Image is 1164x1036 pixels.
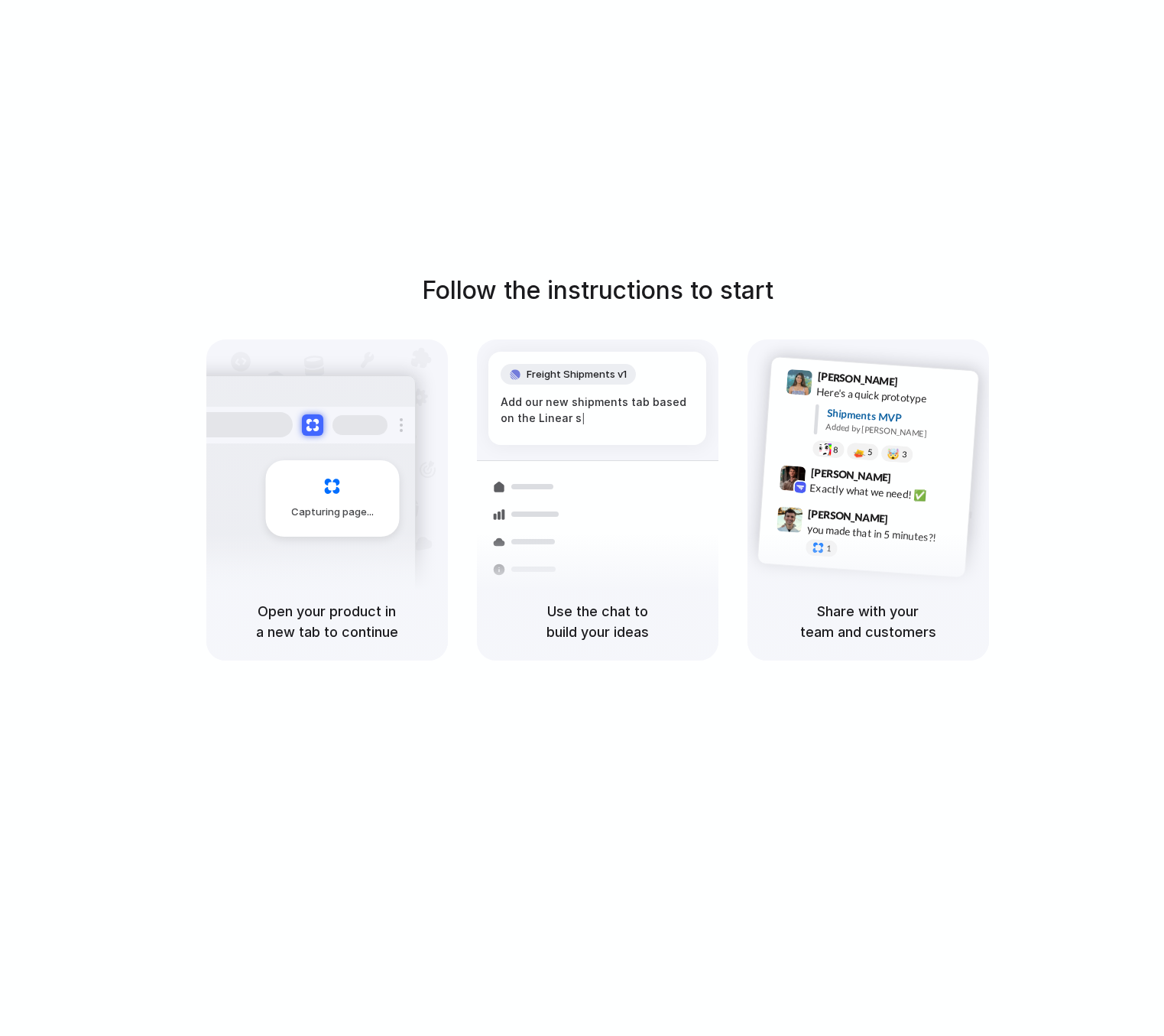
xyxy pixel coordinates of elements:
[815,383,968,409] div: Here's a quick prototype
[809,479,962,505] div: Exactly what we need! ✅
[895,471,926,489] span: 9:42 AM
[832,445,838,453] span: 8
[495,601,700,642] h5: Use the chat to build your ideas
[902,375,933,393] span: 9:41 AM
[817,368,898,390] span: [PERSON_NAME]
[867,447,872,456] span: 5
[825,421,966,443] div: Added by [PERSON_NAME]
[501,394,694,427] div: Add our new shipments tab based on the Linear s
[887,448,900,460] div: 🤯
[422,272,773,309] h1: Follow the instructions to start
[826,404,968,430] div: Shipments MVP
[807,505,888,527] span: [PERSON_NAME]
[527,367,627,382] span: Freight Shipments v1
[825,544,831,553] span: 1
[893,512,924,531] span: 9:47 AM
[766,601,971,642] h5: Share with your team and customers
[806,521,959,547] div: you made that in 5 minutes?!
[291,505,376,520] span: Capturing page
[810,463,891,486] span: [PERSON_NAME]
[582,412,585,424] span: |
[901,450,906,459] span: 3
[225,601,430,642] h5: Open your product in a new tab to continue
